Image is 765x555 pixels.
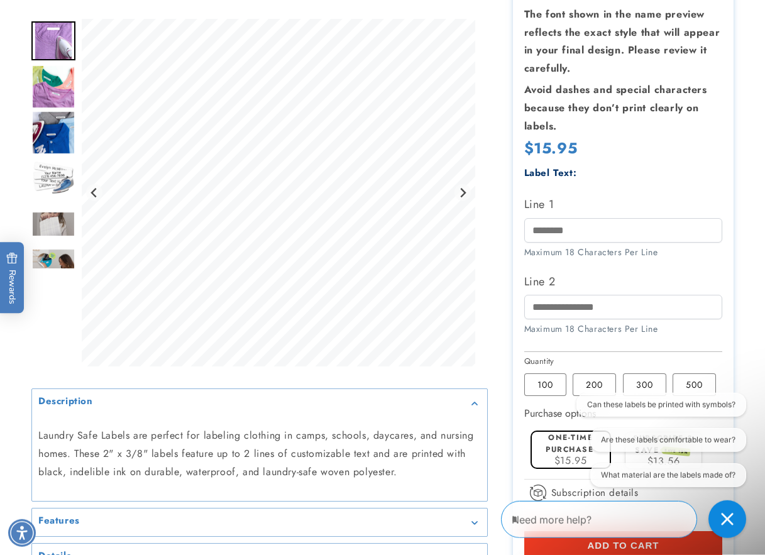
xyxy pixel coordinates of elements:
[10,454,159,492] iframe: Sign Up via Text for Offers
[32,508,487,537] summary: Features
[31,65,75,109] img: Iron on name tags ironed to a t-shirt
[31,248,75,292] img: Iron-On Labels - Label Land
[551,485,639,500] span: Subscription details
[623,373,666,396] label: 300
[38,427,481,481] p: Laundry Safe Labels are perfect for labeling clothing in camps, schools, daycares, and nursing ho...
[559,393,752,498] iframe: Gorgias live chat conversation starters
[524,272,723,292] label: Line 2
[524,82,707,133] strong: Avoid dashes and special characters because they don’t print clearly on labels.
[587,540,659,551] span: Add to cart
[524,194,723,214] label: Line 1
[31,65,75,109] div: Go to slide 2
[501,496,752,542] iframe: Gorgias Floating Chat
[31,111,75,155] img: Iron on name labels ironed to shirt collar
[524,373,566,396] label: 100
[31,157,75,201] img: Iron-on name labels with an iron
[673,373,716,396] label: 500
[32,389,487,417] summary: Description
[38,395,93,408] h2: Description
[524,7,720,75] strong: The font shown in the name preview reflects the exact style that will appear in your final design...
[524,355,556,368] legend: Quantity
[554,453,587,468] span: $15.95
[31,19,75,63] div: Go to slide 1
[31,157,75,201] div: Go to slide 4
[524,246,723,259] div: Maximum 18 Characters Per Line
[31,21,75,60] img: Iron on name label being ironed to shirt
[31,202,75,246] div: Go to slide 5
[524,406,596,420] label: Purchase options
[524,166,577,180] label: Label Text:
[31,211,75,237] img: null
[6,252,18,304] span: Rewards
[86,184,103,201] button: Go to last slide
[573,373,616,396] label: 200
[31,248,75,292] div: Go to slide 6
[524,322,723,336] div: Maximum 18 Characters Per Line
[31,111,75,155] div: Go to slide 3
[546,432,593,455] label: One-time purchase
[524,137,578,159] span: $15.95
[8,519,36,547] div: Accessibility Menu
[454,184,471,201] button: Next slide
